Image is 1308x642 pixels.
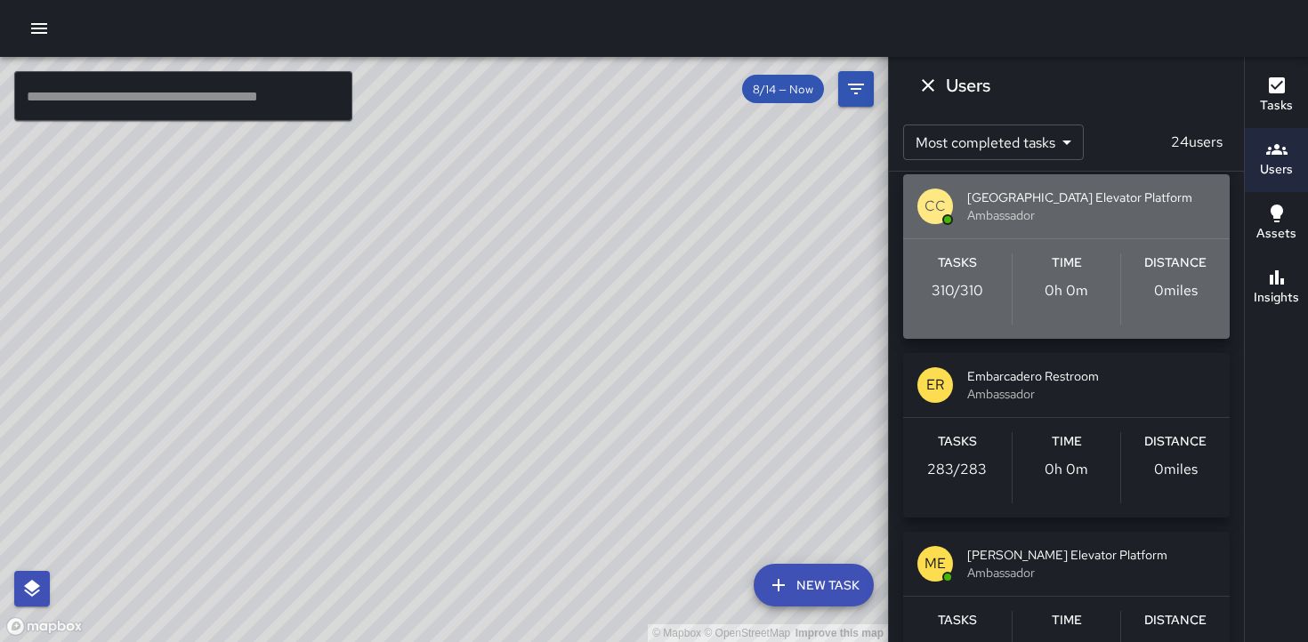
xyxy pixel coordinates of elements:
[1254,288,1299,308] h6: Insights
[967,385,1215,403] span: Ambassador
[1260,96,1293,116] h6: Tasks
[1052,432,1082,452] h6: Time
[1052,253,1082,273] h6: Time
[1245,256,1308,320] button: Insights
[1245,192,1308,256] button: Assets
[1144,253,1207,273] h6: Distance
[838,71,874,107] button: Filters
[910,68,946,103] button: Dismiss
[1154,280,1198,301] p: 0 miles
[903,124,1084,160] div: Most completed tasks
[903,353,1230,518] button: EREmbarcadero RestroomAmbassadorTasks283/283Time0h 0mDistance0miles
[1045,459,1088,480] p: 0h 0m
[1154,459,1198,480] p: 0 miles
[924,196,946,217] p: CC
[967,367,1215,385] span: Embarcadero Restroom
[754,564,874,606] button: New Task
[1245,128,1308,192] button: Users
[1045,280,1088,301] p: 0h 0m
[903,174,1230,339] button: CC[GEOGRAPHIC_DATA] Elevator PlatformAmbassadorTasks310/310Time0h 0mDistance0miles
[967,564,1215,582] span: Ambassador
[967,189,1215,206] span: [GEOGRAPHIC_DATA] Elevator Platform
[938,611,977,630] h6: Tasks
[1144,611,1207,630] h6: Distance
[938,253,977,273] h6: Tasks
[1144,432,1207,452] h6: Distance
[924,553,946,574] p: ME
[967,206,1215,224] span: Ambassador
[926,374,944,396] p: ER
[1245,64,1308,128] button: Tasks
[967,546,1215,564] span: [PERSON_NAME] Elevator Platform
[1164,132,1230,153] p: 24 users
[1052,611,1082,630] h6: Time
[1260,160,1293,180] h6: Users
[742,82,824,97] span: 8/14 — Now
[1256,224,1296,244] h6: Assets
[927,459,987,480] p: 283 / 283
[946,71,990,100] h6: Users
[932,280,983,301] p: 310 / 310
[938,432,977,452] h6: Tasks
